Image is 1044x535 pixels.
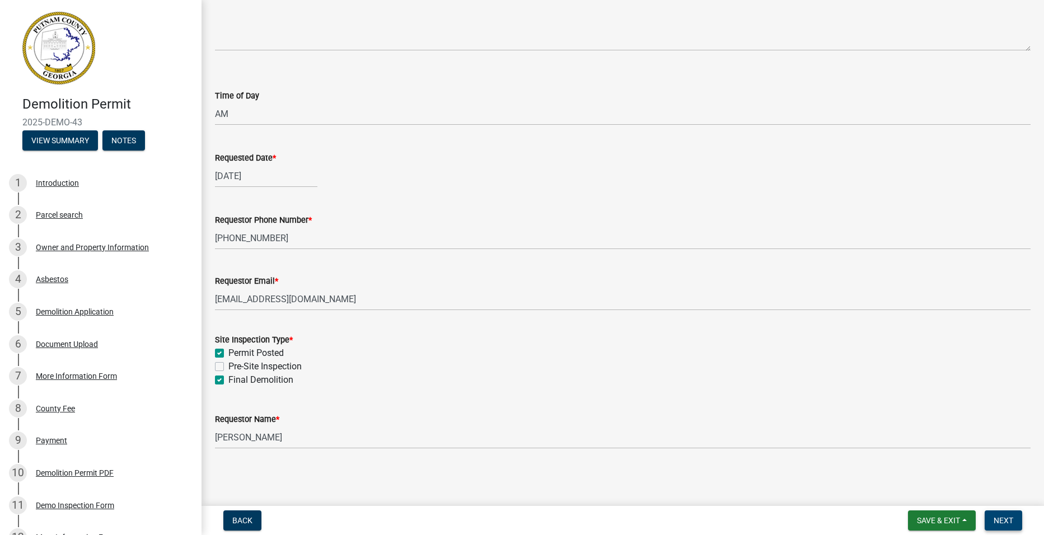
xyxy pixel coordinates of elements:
[36,243,149,251] div: Owner and Property Information
[22,12,95,85] img: Putnam County, Georgia
[9,464,27,482] div: 10
[215,336,293,344] label: Site Inspection Type
[9,303,27,321] div: 5
[9,270,27,288] div: 4
[228,346,284,360] label: Permit Posted
[9,206,27,224] div: 2
[102,130,145,151] button: Notes
[36,469,114,477] div: Demolition Permit PDF
[215,92,259,100] label: Time of Day
[228,373,293,387] label: Final Demolition
[215,217,312,224] label: Requestor Phone Number
[9,174,27,192] div: 1
[994,516,1013,525] span: Next
[228,360,302,373] label: Pre-Site Inspection
[215,416,279,424] label: Requestor Name
[36,179,79,187] div: Introduction
[36,308,114,316] div: Demolition Application
[36,405,75,412] div: County Fee
[36,340,98,348] div: Document Upload
[9,496,27,514] div: 11
[36,501,114,509] div: Demo Inspection Form
[36,211,83,219] div: Parcel search
[9,431,27,449] div: 9
[215,278,278,285] label: Requestor Email
[36,437,67,444] div: Payment
[9,335,27,353] div: 6
[9,400,27,417] div: 8
[22,130,98,151] button: View Summary
[22,96,193,112] h4: Demolition Permit
[215,154,276,162] label: Requested Date
[36,275,68,283] div: Asbestos
[232,516,252,525] span: Back
[908,510,976,531] button: Save & Exit
[22,117,179,128] span: 2025-DEMO-43
[36,372,117,380] div: More Information Form
[223,510,261,531] button: Back
[9,238,27,256] div: 3
[102,137,145,146] wm-modal-confirm: Notes
[9,367,27,385] div: 7
[22,137,98,146] wm-modal-confirm: Summary
[917,516,960,525] span: Save & Exit
[985,510,1022,531] button: Next
[215,165,317,187] input: mm/dd/yyyy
